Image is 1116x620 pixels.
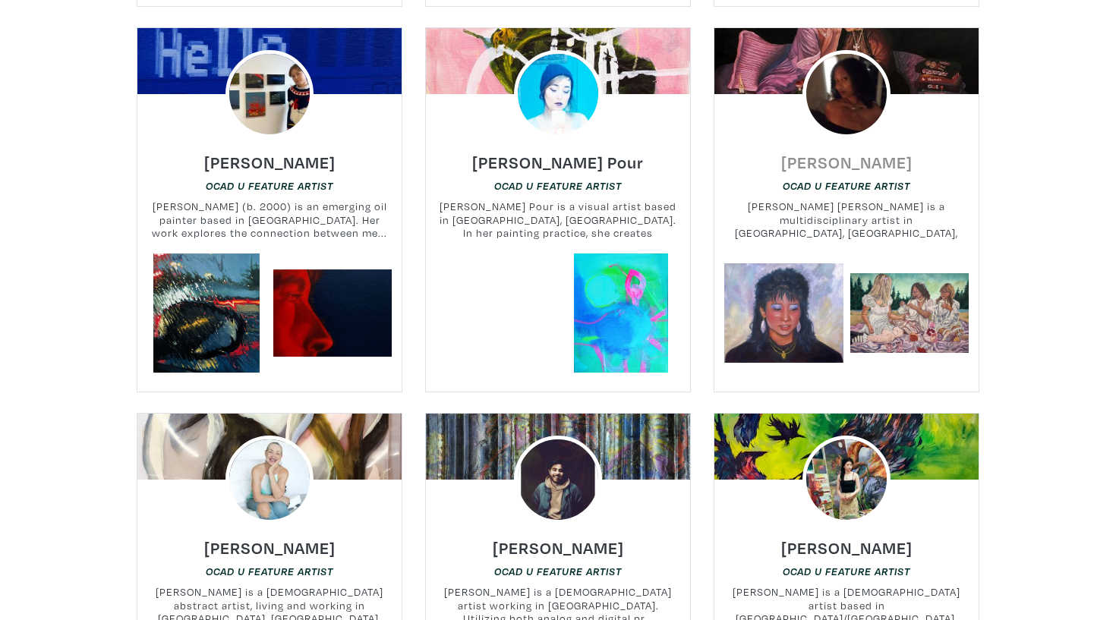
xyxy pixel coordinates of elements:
em: OCAD U Feature Artist [783,180,910,192]
h6: [PERSON_NAME] [781,152,913,172]
em: OCAD U Feature Artist [206,180,333,192]
img: phpThumb.php [225,436,314,524]
small: [PERSON_NAME] (b. 2000) is an emerging oil painter based in [GEOGRAPHIC_DATA]. Her work explores ... [137,200,402,240]
a: OCAD U Feature Artist [494,178,622,193]
a: [PERSON_NAME] [781,533,913,551]
img: phpThumb.php [225,50,314,138]
a: [PERSON_NAME] Pour [472,148,644,165]
h6: [PERSON_NAME] Pour [472,152,644,172]
em: OCAD U Feature Artist [494,180,622,192]
h6: [PERSON_NAME] [204,152,336,172]
h6: [PERSON_NAME] [781,537,913,558]
small: [PERSON_NAME] Pour is a visual artist based in [GEOGRAPHIC_DATA], [GEOGRAPHIC_DATA]. In her paint... [426,200,690,240]
img: phpThumb.php [514,436,602,524]
em: OCAD U Feature Artist [783,565,910,578]
em: OCAD U Feature Artist [206,565,333,578]
a: OCAD U Feature Artist [494,564,622,578]
a: [PERSON_NAME] [781,148,913,165]
em: OCAD U Feature Artist [494,565,622,578]
img: phpThumb.php [802,436,891,524]
a: [PERSON_NAME] [493,533,624,551]
h6: [PERSON_NAME] [204,537,336,558]
a: OCAD U Feature Artist [783,564,910,578]
a: [PERSON_NAME] [204,533,336,551]
a: [PERSON_NAME] [204,148,336,165]
a: OCAD U Feature Artist [206,178,333,193]
img: phpThumb.php [802,50,891,138]
a: OCAD U Feature Artist [206,564,333,578]
small: [PERSON_NAME] [PERSON_NAME] is a multidisciplinary artist in [GEOGRAPHIC_DATA], [GEOGRAPHIC_DATA]... [714,200,979,240]
a: OCAD U Feature Artist [783,178,910,193]
img: phpThumb.php [514,50,602,138]
h6: [PERSON_NAME] [493,537,624,558]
